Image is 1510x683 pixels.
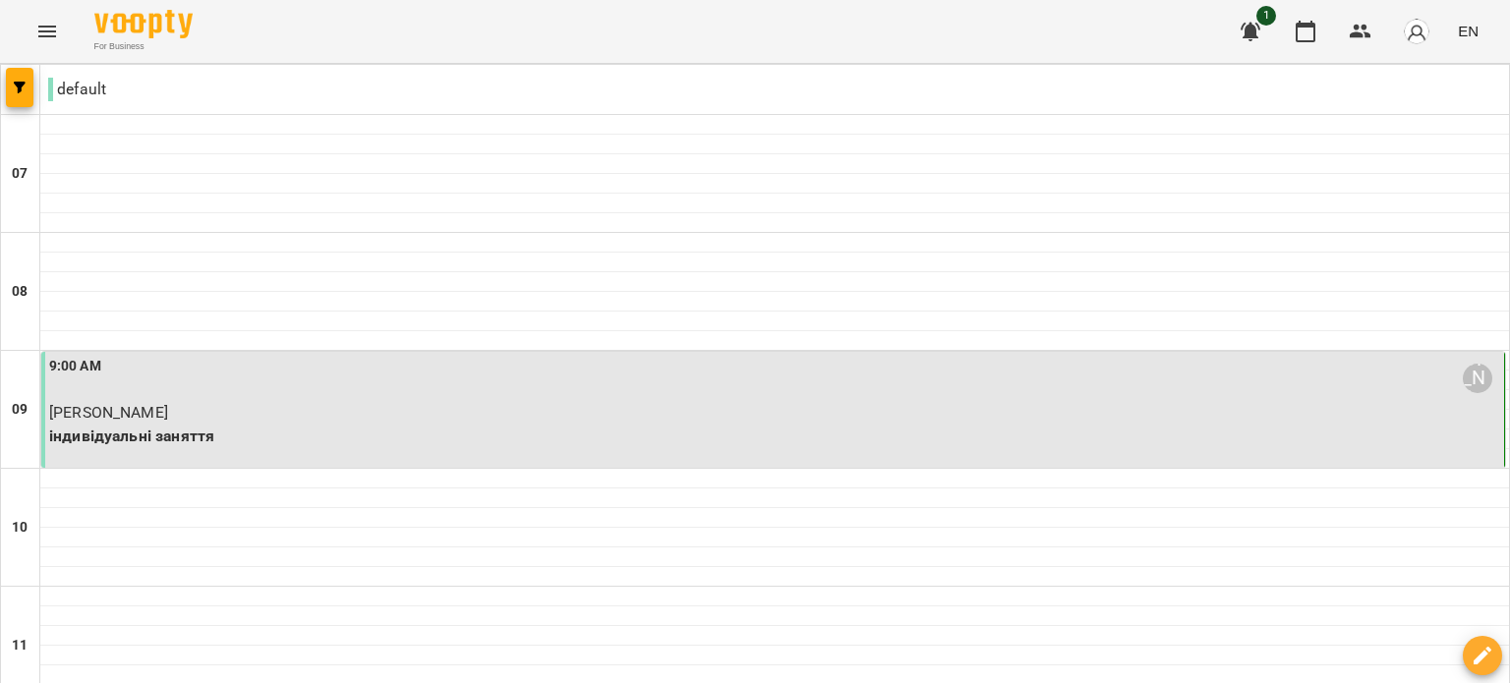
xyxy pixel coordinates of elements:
[49,425,1500,448] p: індивідуальні заняття
[24,8,71,55] button: Menu
[48,78,106,101] p: default
[12,163,28,185] h6: 07
[1403,18,1430,45] img: avatar_s.png
[49,356,101,377] label: 9:00 AM
[12,399,28,421] h6: 09
[94,10,193,38] img: Voopty Logo
[1450,13,1486,49] button: EN
[94,40,193,53] span: For Business
[1256,6,1276,26] span: 1
[1463,364,1492,393] div: Мельник Ірина Анатоліївна
[1458,21,1479,41] span: EN
[12,281,28,303] h6: 08
[12,635,28,656] h6: 11
[12,517,28,539] h6: 10
[49,403,168,422] span: [PERSON_NAME]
